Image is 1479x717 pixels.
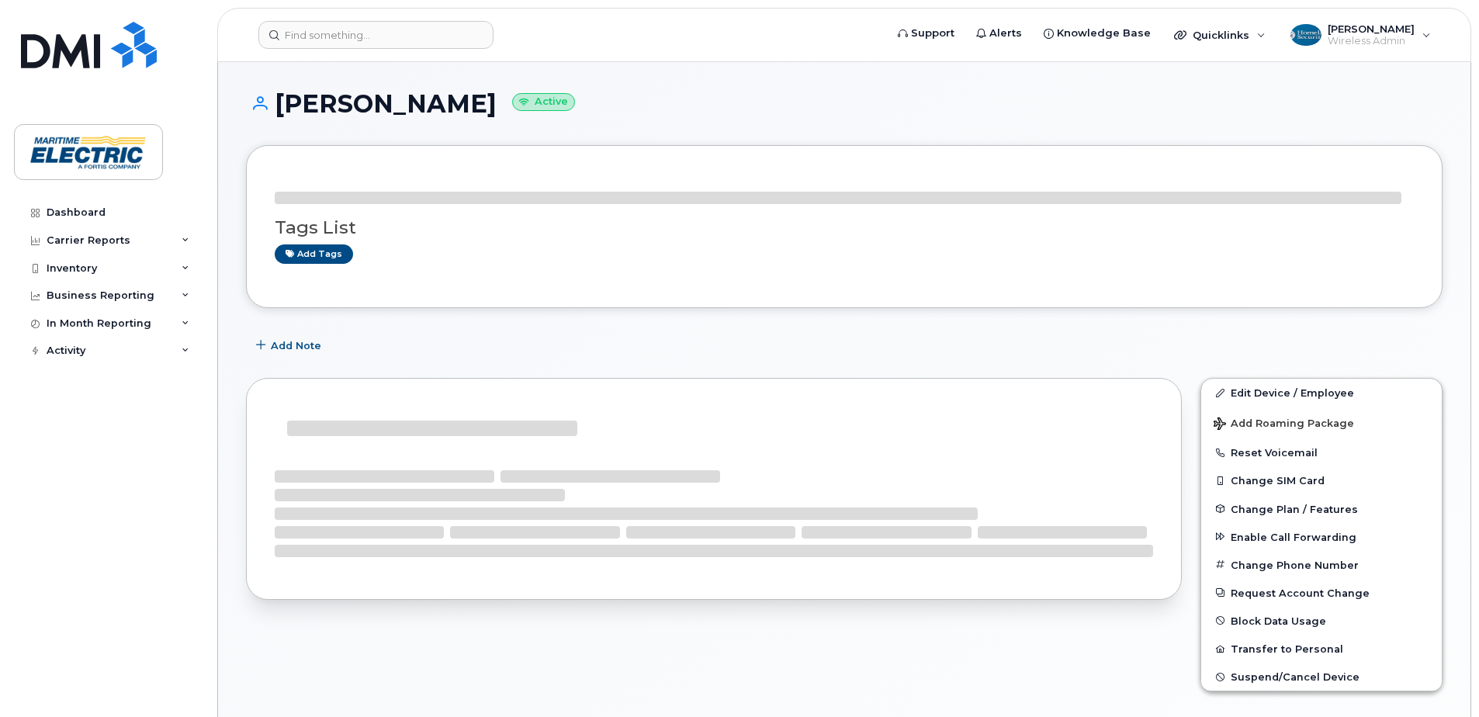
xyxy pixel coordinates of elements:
h3: Tags List [275,218,1414,237]
button: Reset Voicemail [1201,438,1442,466]
button: Add Roaming Package [1201,407,1442,438]
span: Enable Call Forwarding [1231,531,1356,542]
button: Request Account Change [1201,579,1442,607]
button: Change Plan / Features [1201,495,1442,523]
span: Add Note [271,338,321,353]
button: Add Note [246,331,334,359]
span: Change Plan / Features [1231,503,1358,514]
button: Change SIM Card [1201,466,1442,494]
h1: [PERSON_NAME] [246,90,1443,117]
button: Block Data Usage [1201,607,1442,635]
button: Enable Call Forwarding [1201,523,1442,551]
a: Edit Device / Employee [1201,379,1442,407]
button: Transfer to Personal [1201,635,1442,663]
span: Suspend/Cancel Device [1231,671,1360,683]
a: Add tags [275,244,353,264]
button: Change Phone Number [1201,551,1442,579]
span: Add Roaming Package [1214,417,1354,432]
button: Suspend/Cancel Device [1201,663,1442,691]
small: Active [512,93,575,111]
